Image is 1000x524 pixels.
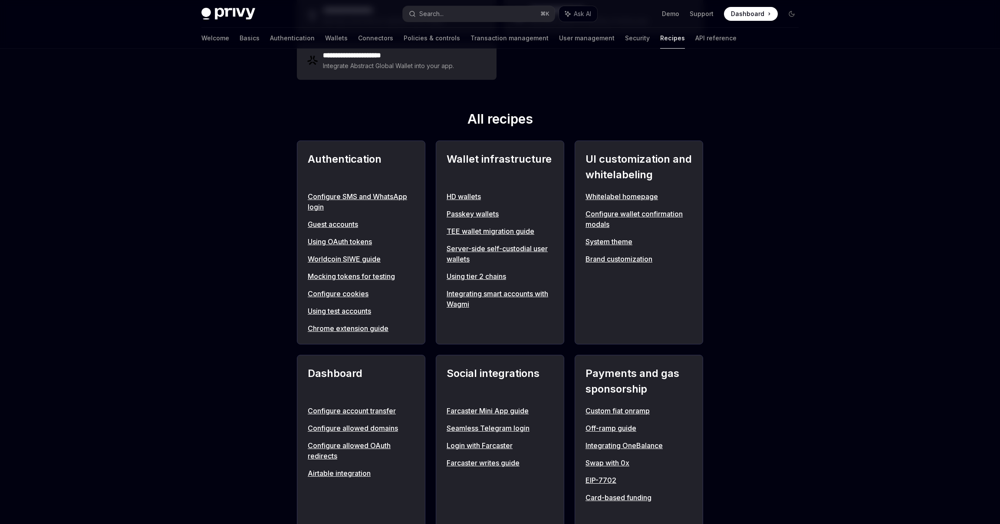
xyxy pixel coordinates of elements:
a: Support [690,10,714,18]
a: Policies & controls [404,28,460,49]
a: Configure allowed OAuth redirects [308,440,414,461]
a: Passkey wallets [447,209,553,219]
a: Configure account transfer [308,406,414,416]
a: Worldcoin SIWE guide [308,254,414,264]
a: Integrating OneBalance [586,440,692,451]
a: Farcaster Mini App guide [447,406,553,416]
a: Authentication [270,28,315,49]
a: Transaction management [470,28,549,49]
a: System theme [586,236,692,247]
a: Integrating smart accounts with Wagmi [447,288,553,309]
span: ⌘ K [540,10,549,17]
a: Using test accounts [308,306,414,316]
h2: Dashboard [308,366,414,397]
button: Ask AI [559,6,597,22]
button: Toggle dark mode [785,7,799,21]
a: Airtable integration [308,468,414,478]
a: Farcaster writes guide [447,458,553,468]
a: Configure cookies [308,288,414,299]
a: Configure wallet confirmation modals [586,209,692,229]
a: Connectors [358,28,393,49]
a: Basics [240,28,260,49]
a: Mocking tokens for testing [308,271,414,282]
a: Server-side self-custodial user wallets [447,243,553,264]
a: EIP-7702 [586,475,692,485]
a: Using OAuth tokens [308,236,414,247]
a: Off-ramp guide [586,423,692,433]
a: Whitelabel homepage [586,191,692,202]
a: Configure allowed domains [308,423,414,433]
button: Search...⌘K [403,6,555,22]
a: Seamless Telegram login [447,423,553,433]
a: Wallets [325,28,348,49]
a: Brand customization [586,254,692,264]
a: Custom fiat onramp [586,406,692,416]
h2: All recipes [297,111,703,130]
a: HD wallets [447,191,553,202]
h2: UI customization and whitelabeling [586,151,692,183]
a: User management [559,28,615,49]
a: Using tier 2 chains [447,271,553,282]
h2: Social integrations [447,366,553,397]
a: Welcome [201,28,229,49]
span: Ask AI [574,10,591,18]
a: Dashboard [724,7,778,21]
a: Demo [662,10,679,18]
a: Card-based funding [586,492,692,503]
h2: Wallet infrastructure [447,151,553,183]
h2: Payments and gas sponsorship [586,366,692,397]
div: Search... [419,9,444,19]
a: Security [625,28,650,49]
a: Guest accounts [308,219,414,229]
a: Recipes [660,28,685,49]
span: Dashboard [731,10,764,18]
a: Chrome extension guide [308,323,414,334]
a: Swap with 0x [586,458,692,468]
a: Configure SMS and WhatsApp login [308,191,414,212]
a: Login with Farcaster [447,440,553,451]
img: dark logo [201,8,255,20]
div: Integrate Abstract Global Wallet into your app. [323,61,455,71]
a: API reference [695,28,737,49]
h2: Authentication [308,151,414,183]
a: TEE wallet migration guide [447,226,553,236]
